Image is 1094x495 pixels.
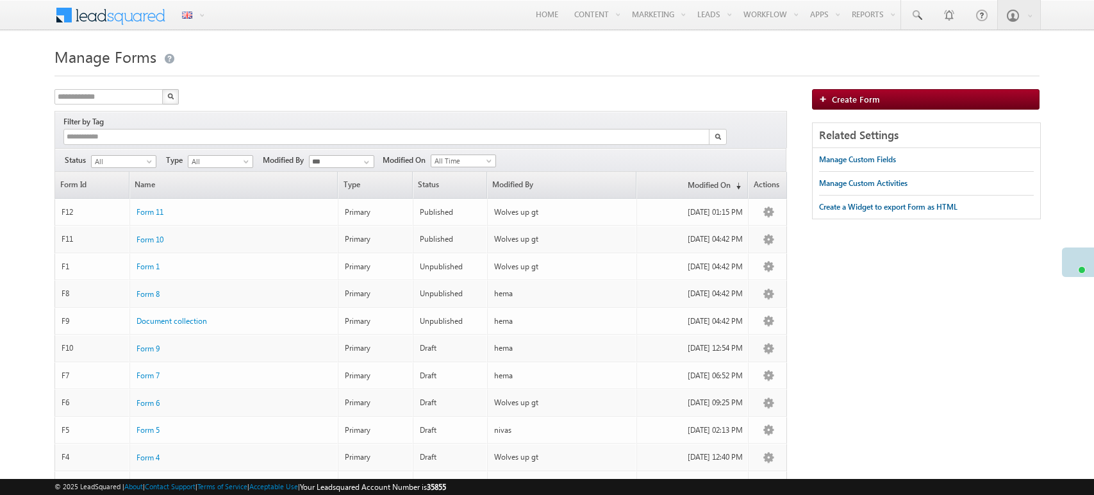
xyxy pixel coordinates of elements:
[494,451,631,463] div: Wolves up gt
[137,398,160,409] a: Form 6
[420,315,482,327] div: Unpublished
[345,451,407,463] div: Primary
[488,172,636,198] a: Modified By
[420,370,482,382] div: Draft
[345,397,407,408] div: Primary
[338,172,411,198] span: Type
[413,172,486,198] span: Status
[137,344,160,353] span: Form 9
[420,288,482,299] div: Unpublished
[357,156,373,169] a: Show All Items
[145,482,195,491] a: Contact Support
[819,201,957,213] div: Create a Widget to export Form as HTML
[420,424,482,436] div: Draft
[819,178,908,189] div: Manage Custom Activities
[819,172,908,195] a: Manage Custom Activities
[137,207,163,217] span: Form 11
[643,288,743,299] div: [DATE] 04:42 PM
[137,343,160,355] a: Form 9
[345,288,407,299] div: Primary
[345,233,407,245] div: Primary
[249,482,298,491] a: Acceptable Use
[494,315,631,327] div: hema
[62,233,124,245] div: F11
[54,46,156,67] span: Manage Forms
[749,172,786,198] span: Actions
[494,233,631,245] div: Wolves up gt
[137,453,160,462] span: Form 4
[55,172,128,198] a: Form Id
[643,342,743,354] div: [DATE] 12:54 PM
[715,133,721,140] img: Search
[137,315,207,327] a: Document collection
[494,397,631,408] div: Wolves up gt
[137,289,160,300] a: Form 8
[137,206,163,218] a: Form 11
[62,315,124,327] div: F9
[420,206,482,218] div: Published
[62,424,124,436] div: F5
[263,155,309,166] span: Modified By
[643,451,743,463] div: [DATE] 12:40 PM
[383,155,431,166] span: Modified On
[643,424,743,436] div: [DATE] 02:13 PM
[431,155,496,167] a: All Time
[137,398,160,408] span: Form 6
[420,233,482,245] div: Published
[130,172,338,198] a: Name
[643,261,743,273] div: [DATE] 04:42 PM
[137,425,160,435] span: Form 5
[494,261,631,273] div: Wolves up gt
[137,452,160,464] a: Form 4
[643,206,743,218] div: [DATE] 01:15 PM
[345,424,407,436] div: Primary
[494,288,631,299] div: hema
[420,451,482,463] div: Draft
[137,261,160,273] a: Form 1
[62,206,124,218] div: F12
[54,481,446,493] span: © 2025 LeadSquared | | | | |
[137,289,160,299] span: Form 8
[63,115,108,129] div: Filter by Tag
[62,342,124,354] div: F10
[137,262,160,271] span: Form 1
[92,156,153,167] span: All
[832,94,880,105] span: Create Form
[731,181,741,191] span: (sorted descending)
[62,397,124,408] div: F6
[300,482,446,492] span: Your Leadsquared Account Number is
[345,370,407,382] div: Primary
[494,370,631,382] div: hema
[137,370,160,382] a: Form 7
[643,397,743,408] div: [DATE] 09:25 PM
[813,123,1040,148] div: Related Settings
[494,424,631,436] div: nivas
[819,154,896,165] div: Manage Custom Fields
[643,315,743,327] div: [DATE] 04:42 PM
[62,370,124,382] div: F7
[819,196,957,219] a: Create a Widget to export Form as HTML
[643,370,743,382] div: [DATE] 06:52 PM
[137,371,160,380] span: Form 7
[431,155,492,167] span: All Time
[137,316,207,326] span: Document collection
[637,172,748,198] a: Modified On(sorted descending)
[167,93,174,99] img: Search
[345,342,407,354] div: Primary
[197,482,247,491] a: Terms of Service
[427,482,446,492] span: 35855
[188,155,253,168] a: All
[65,155,91,166] span: Status
[345,315,407,327] div: Primary
[345,206,407,218] div: Primary
[124,482,143,491] a: About
[420,397,482,408] div: Draft
[62,261,124,273] div: F1
[137,235,163,244] span: Form 10
[345,261,407,273] div: Primary
[420,261,482,273] div: Unpublished
[819,148,896,171] a: Manage Custom Fields
[91,155,156,168] a: All
[494,206,631,218] div: Wolves up gt
[819,95,832,103] img: add_icon.png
